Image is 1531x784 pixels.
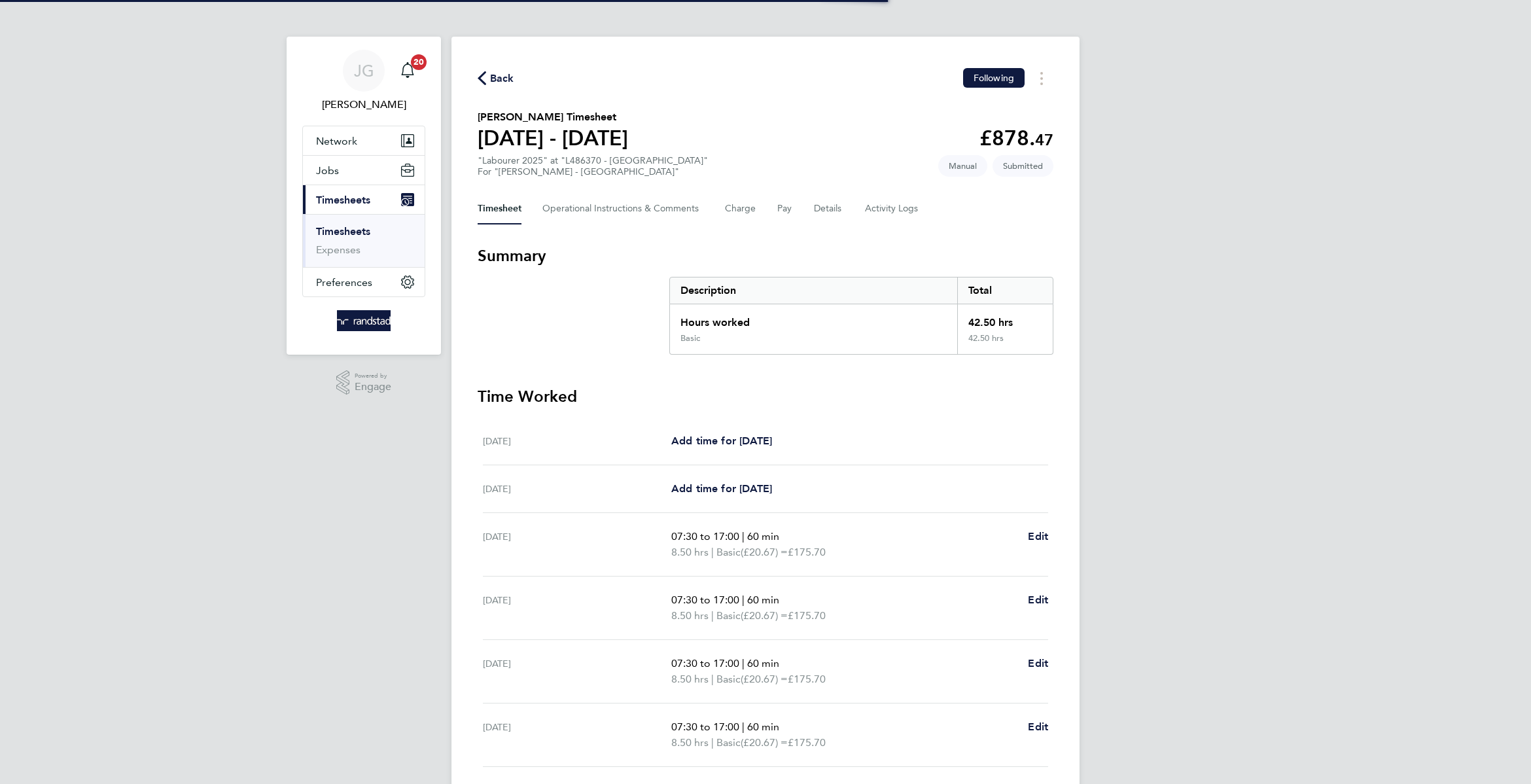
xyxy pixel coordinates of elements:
[478,245,1053,266] h3: Summary
[788,736,826,749] span: £175.70
[1028,594,1048,606] span: Edit
[671,435,772,447] span: Add time for [DATE]
[711,736,714,749] span: |
[979,126,1053,151] app-decimal: £878.
[490,71,514,86] span: Back
[1030,68,1053,88] button: Timesheets Menu
[303,268,425,296] button: Preferences
[411,54,427,70] span: 20
[865,193,920,224] button: Activity Logs
[671,609,709,622] span: 8.50 hrs
[671,530,739,543] span: 07:30 to 17:00
[716,544,741,560] span: Basic
[938,155,987,177] span: This timesheet was manually created.
[671,594,739,606] span: 07:30 to 17:00
[478,70,514,86] button: Back
[742,657,745,669] span: |
[302,50,425,113] a: JG[PERSON_NAME]
[336,370,392,395] a: Powered byEngage
[478,386,1053,407] h3: Time Worked
[788,609,826,622] span: £175.70
[742,721,745,733] span: |
[711,546,714,558] span: |
[316,225,370,238] a: Timesheets
[788,673,826,685] span: £175.70
[993,155,1053,177] span: This timesheet is Submitted.
[478,125,628,151] h1: [DATE] - [DATE]
[303,156,425,185] button: Jobs
[671,433,772,449] a: Add time for [DATE]
[957,277,1053,304] div: Total
[671,673,709,685] span: 8.50 hrs
[741,673,788,685] span: (£20.67) =
[316,194,370,206] span: Timesheets
[1028,721,1048,733] span: Edit
[542,193,704,224] button: Operational Instructions & Comments
[777,193,793,224] button: Pay
[483,481,671,497] div: [DATE]
[671,736,709,749] span: 8.50 hrs
[747,530,779,543] span: 60 min
[302,97,425,113] span: James Garrard
[355,370,391,382] span: Powered by
[478,155,708,177] div: "Labourer 2025" at "L486370 - [GEOGRAPHIC_DATA]"
[711,609,714,622] span: |
[483,719,671,751] div: [DATE]
[287,37,441,355] nav: Main navigation
[680,333,700,344] div: Basic
[1028,657,1048,669] span: Edit
[814,193,844,224] button: Details
[671,482,772,495] span: Add time for [DATE]
[483,433,671,449] div: [DATE]
[395,50,421,92] a: 20
[303,214,425,267] div: Timesheets
[716,671,741,687] span: Basic
[478,193,521,224] button: Timesheet
[671,657,739,669] span: 07:30 to 17:00
[711,673,714,685] span: |
[741,609,788,622] span: (£20.67) =
[1035,130,1053,149] span: 47
[483,656,671,687] div: [DATE]
[1028,719,1048,735] a: Edit
[303,126,425,155] button: Network
[747,594,779,606] span: 60 min
[316,164,339,177] span: Jobs
[483,592,671,624] div: [DATE]
[354,62,374,79] span: JG
[671,721,739,733] span: 07:30 to 17:00
[957,333,1053,354] div: 42.50 hrs
[337,310,391,331] img: randstad-logo-retina.png
[716,608,741,624] span: Basic
[747,721,779,733] span: 60 min
[483,529,671,560] div: [DATE]
[316,135,357,147] span: Network
[478,166,708,177] div: For "[PERSON_NAME] - [GEOGRAPHIC_DATA]"
[670,277,957,304] div: Description
[671,546,709,558] span: 8.50 hrs
[316,276,372,289] span: Preferences
[1028,529,1048,544] a: Edit
[974,72,1014,84] span: Following
[747,657,779,669] span: 60 min
[670,304,957,333] div: Hours worked
[478,109,628,125] h2: [PERSON_NAME] Timesheet
[1028,592,1048,608] a: Edit
[1028,656,1048,671] a: Edit
[316,243,361,256] a: Expenses
[788,546,826,558] span: £175.70
[355,382,391,393] span: Engage
[303,185,425,214] button: Timesheets
[725,193,756,224] button: Charge
[669,277,1053,355] div: Summary
[963,68,1025,88] button: Following
[716,735,741,751] span: Basic
[671,481,772,497] a: Add time for [DATE]
[742,530,745,543] span: |
[302,310,425,331] a: Go to home page
[957,304,1053,333] div: 42.50 hrs
[741,736,788,749] span: (£20.67) =
[1028,530,1048,543] span: Edit
[742,594,745,606] span: |
[741,546,788,558] span: (£20.67) =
